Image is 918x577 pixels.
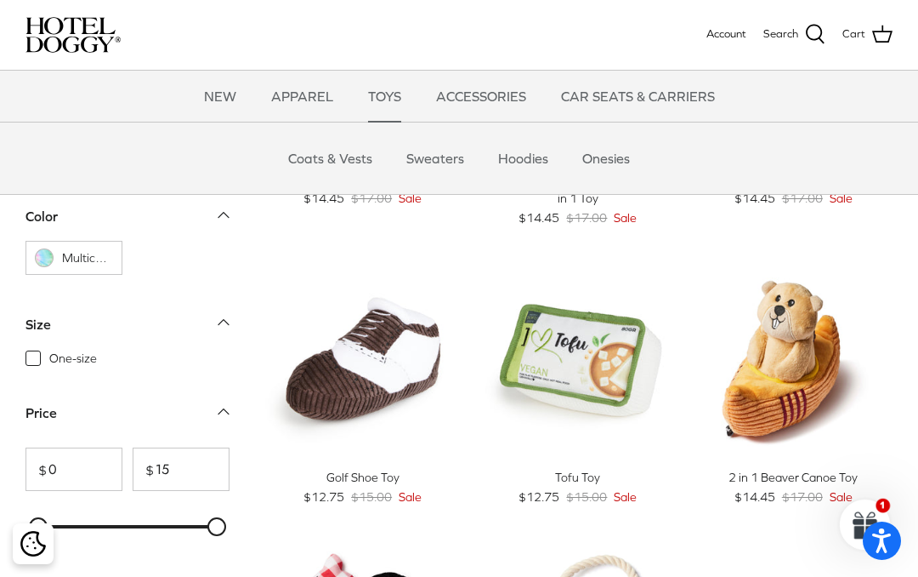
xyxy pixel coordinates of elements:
[479,170,677,227] a: Boat and Shark [PERSON_NAME] 4 in 1 Toy $14.45 $17.00 Sale
[566,209,607,227] span: $17.00
[518,488,559,506] span: $12.75
[263,261,462,460] a: Golf Shoe Toy
[479,468,677,506] a: Tofu Toy $12.75 $15.00 Sale
[13,523,54,564] div: Cookie policy
[614,488,637,506] span: Sale
[703,270,763,294] span: 15% off
[20,531,46,557] img: Cookie policy
[25,206,58,228] div: Color
[351,488,392,506] span: $15.00
[62,249,113,266] span: Multicolor
[614,209,637,227] span: Sale
[351,189,392,208] span: $17.00
[49,350,97,367] span: One-size
[706,26,746,43] a: Account
[263,468,462,506] a: Golf Shoe Toy $12.75 $15.00 Sale
[25,399,229,437] a: Price
[303,488,344,506] span: $12.75
[763,24,825,46] a: Search
[830,189,853,208] span: Sale
[734,488,775,506] span: $14.45
[830,488,853,506] span: Sale
[399,189,422,208] span: Sale
[546,71,730,122] a: CAR SEATS & CARRIERS
[694,261,892,460] a: 2 in 1 Beaver Canoe Toy
[479,468,677,487] div: Tofu Toy
[133,448,229,491] input: To
[272,549,332,574] span: 15% off
[263,468,462,487] div: Golf Shoe Toy
[782,189,823,208] span: $17.00
[479,261,677,460] a: Tofu Toy
[303,189,344,208] span: $14.45
[763,26,798,43] span: Search
[842,24,892,46] a: Cart
[18,529,48,559] button: Cookie policy
[734,189,775,208] span: $14.45
[133,463,154,477] span: $
[483,133,564,184] a: Hoodies
[706,27,746,40] span: Account
[273,133,388,184] a: Coats & Vests
[353,71,416,122] a: TOYS
[842,26,865,43] span: Cart
[26,463,47,477] span: $
[25,402,57,424] div: Price
[25,313,51,335] div: Size
[272,270,332,294] span: 15% off
[189,71,252,122] a: NEW
[487,549,547,574] span: 15% off
[391,133,479,184] a: Sweaters
[256,71,348,122] a: APPAREL
[25,448,122,491] input: From
[25,17,121,53] img: hoteldoggycom
[694,468,892,506] a: 2 in 1 Beaver Canoe Toy $14.45 $17.00 Sale
[567,133,645,184] a: Onesies
[25,203,229,241] a: Color
[566,488,607,506] span: $15.00
[782,488,823,506] span: $17.00
[25,311,229,349] a: Size
[421,71,541,122] a: ACCESSORIES
[694,468,892,487] div: 2 in 1 Beaver Canoe Toy
[399,488,422,506] span: Sale
[487,270,547,294] span: 15% off
[518,209,559,227] span: $14.45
